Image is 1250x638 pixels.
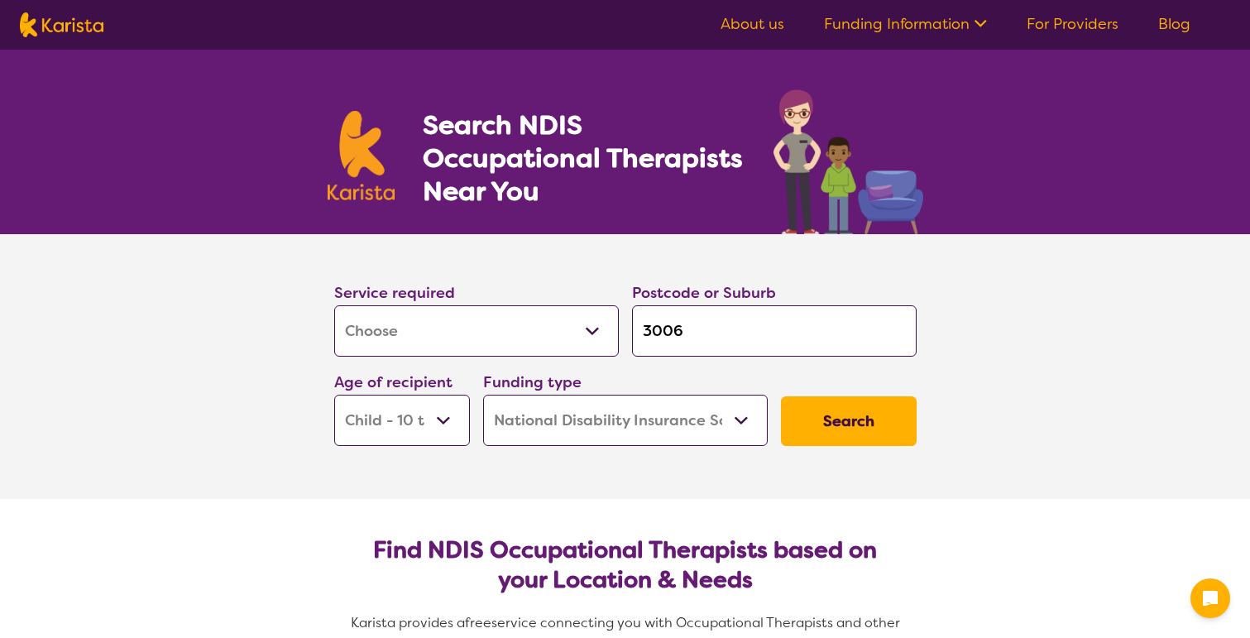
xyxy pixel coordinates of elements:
[632,305,917,357] input: Type
[483,372,582,392] label: Funding type
[328,111,395,200] img: Karista logo
[20,12,103,37] img: Karista logo
[632,283,776,303] label: Postcode or Suburb
[1158,14,1190,34] a: Blog
[334,372,453,392] label: Age of recipient
[465,614,491,631] span: free
[824,14,987,34] a: Funding Information
[721,14,784,34] a: About us
[423,108,745,208] h1: Search NDIS Occupational Therapists Near You
[781,396,917,446] button: Search
[1027,14,1118,34] a: For Providers
[773,89,923,234] img: occupational-therapy
[351,614,465,631] span: Karista provides a
[347,535,903,595] h2: Find NDIS Occupational Therapists based on your Location & Needs
[334,283,455,303] label: Service required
